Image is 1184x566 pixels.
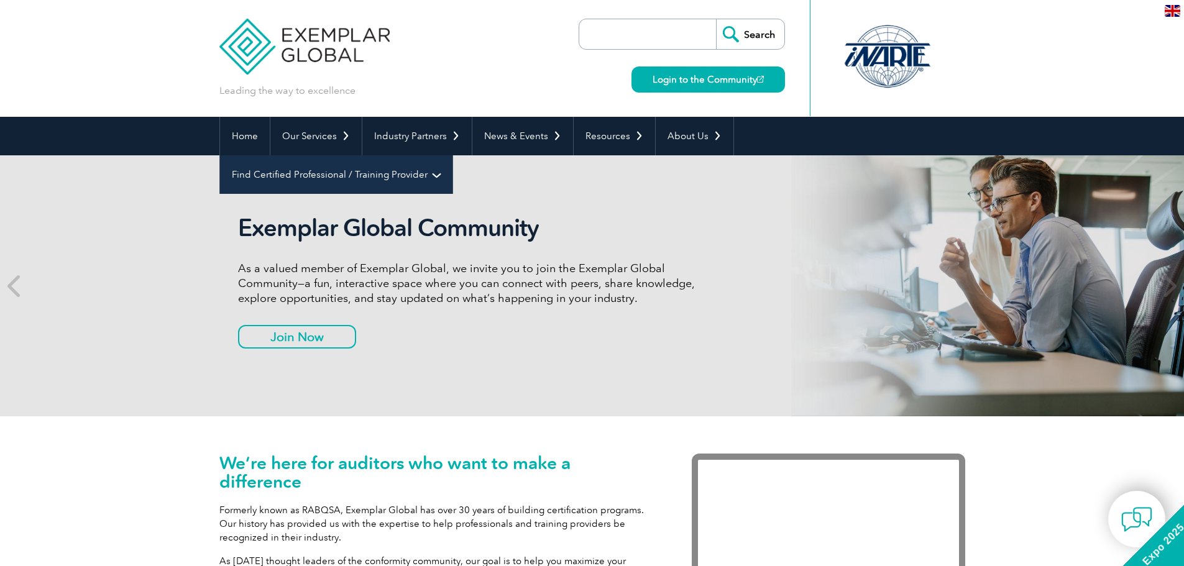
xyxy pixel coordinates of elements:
p: As a valued member of Exemplar Global, we invite you to join the Exemplar Global Community—a fun,... [238,261,704,306]
img: contact-chat.png [1121,504,1152,535]
input: Search [716,19,784,49]
img: open_square.png [757,76,764,83]
a: Industry Partners [362,117,472,155]
h2: Exemplar Global Community [238,214,704,242]
a: Find Certified Professional / Training Provider [220,155,452,194]
a: Join Now [238,325,356,349]
a: Our Services [270,117,362,155]
h1: We’re here for auditors who want to make a difference [219,454,654,491]
a: Resources [574,117,655,155]
a: About Us [656,117,733,155]
a: News & Events [472,117,573,155]
p: Leading the way to excellence [219,84,356,98]
a: Home [220,117,270,155]
a: Login to the Community [631,66,785,93]
p: Formerly known as RABQSA, Exemplar Global has over 30 years of building certification programs. O... [219,503,654,544]
img: en [1165,5,1180,17]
